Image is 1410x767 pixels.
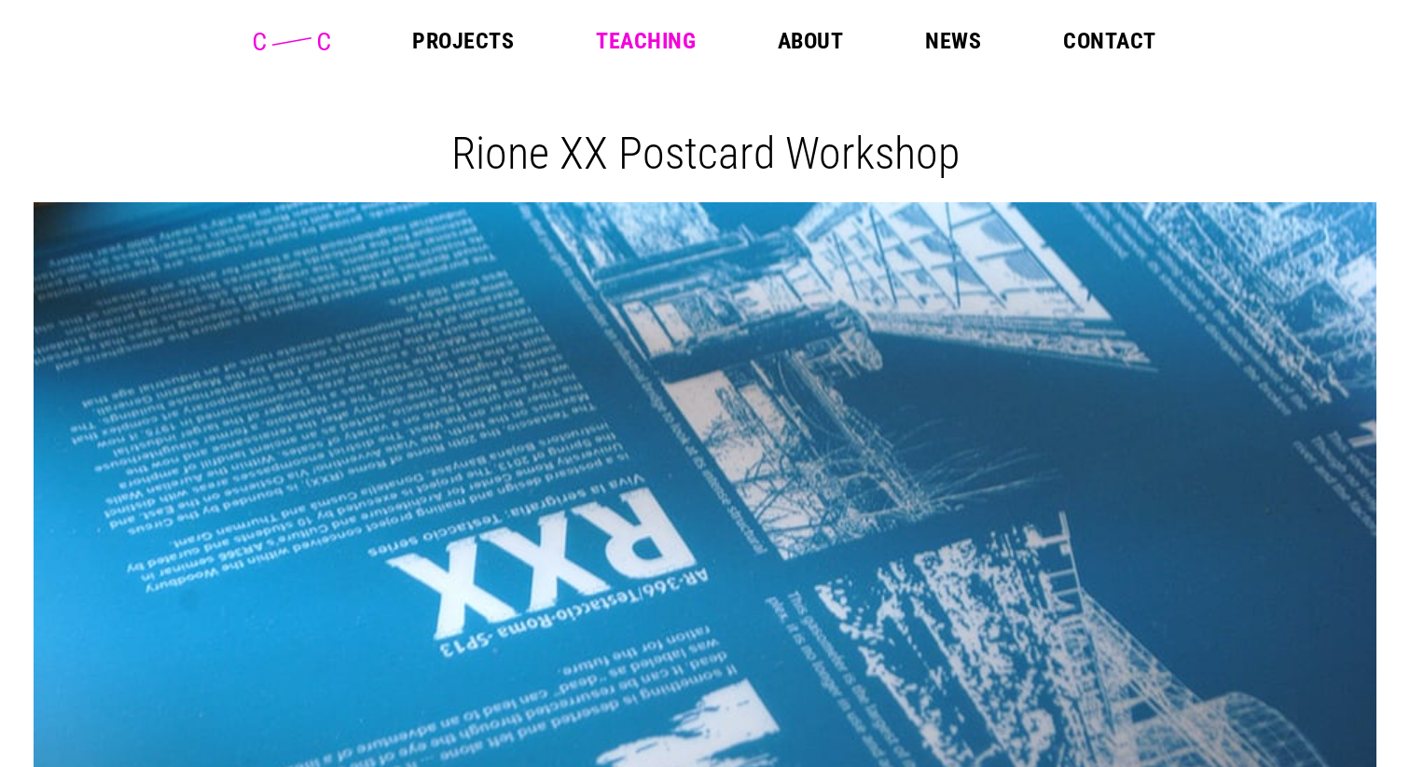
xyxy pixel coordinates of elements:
[412,30,1155,52] nav: Main Menu
[596,30,696,52] a: Teaching
[778,30,843,52] a: About
[925,30,981,52] a: News
[1063,30,1155,52] a: Contact
[48,127,1362,180] h1: Rione XX Postcard Workshop
[412,30,514,52] a: Projects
